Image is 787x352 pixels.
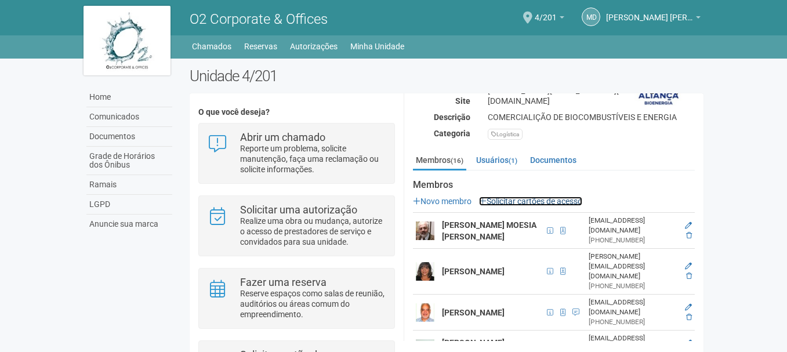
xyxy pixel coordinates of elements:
div: Logística [488,129,523,140]
strong: Fazer uma reserva [240,276,327,288]
p: Reserve espaços como salas de reunião, auditórios ou áreas comum do empreendimento. [240,288,386,320]
a: 4/201 [535,14,564,24]
a: Excluir membro [686,231,692,239]
img: logo.jpg [84,6,171,75]
img: user.png [416,262,434,281]
a: Membros(16) [413,151,466,170]
div: [PHONE_NUMBER] [589,317,677,327]
img: user.png [416,303,434,322]
a: Novo membro [413,197,472,206]
a: Reservas [244,38,277,55]
a: Solicitar uma autorização Realize uma obra ou mudança, autorize o acesso de prestadores de serviç... [208,205,386,247]
div: COMERCIALIÇÃO DE BIOCOMBUSTÍVEIS E ENERGIA [479,112,703,122]
small: (16) [451,157,463,165]
div: [DOMAIN_NAME] [479,96,703,106]
p: Realize uma obra ou mudança, autorize o acesso de prestadores de serviço e convidados para sua un... [240,216,386,247]
a: Documentos [86,127,172,147]
div: [PERSON_NAME][EMAIL_ADDRESS][DOMAIN_NAME] [589,252,677,281]
a: Editar membro [685,262,692,270]
a: Editar membro [685,303,692,311]
strong: Site [455,96,470,106]
a: Chamados [192,38,231,55]
div: [PHONE_NUMBER] [589,235,677,245]
a: Usuários(1) [473,151,520,169]
a: Documentos [527,151,579,169]
div: [EMAIL_ADDRESS][DOMAIN_NAME] [589,216,677,235]
strong: Membros [413,180,695,190]
span: O2 Corporate & Offices [190,11,328,27]
p: Reporte um problema, solicite manutenção, faça uma reclamação ou solicite informações. [240,143,386,175]
img: user.png [416,222,434,240]
strong: Solicitar uma autorização [240,204,357,216]
h2: Unidade 4/201 [190,67,704,85]
strong: Categoria [434,129,470,138]
a: Md [582,8,600,26]
a: Editar membro [685,339,692,347]
span: Marcelo de Andrade Ferreira [606,2,693,22]
a: Anuncie sua marca [86,215,172,234]
a: Autorizações [290,38,338,55]
a: Fazer uma reserva Reserve espaços como salas de reunião, auditórios ou áreas comum do empreendime... [208,277,386,320]
a: Editar membro [685,222,692,230]
strong: Descrição [434,113,470,122]
a: Excluir membro [686,272,692,280]
small: (1) [509,157,517,165]
a: Home [86,88,172,107]
a: Solicitar cartões de acesso [479,197,582,206]
a: [PERSON_NAME] [PERSON_NAME] [606,14,701,24]
a: Abrir um chamado Reporte um problema, solicite manutenção, faça uma reclamação ou solicite inform... [208,132,386,175]
h4: O que você deseja? [198,108,395,117]
div: [EMAIL_ADDRESS][DOMAIN_NAME] [589,297,677,317]
span: 4/201 [535,2,557,22]
a: Ramais [86,175,172,195]
a: Grade de Horários dos Ônibus [86,147,172,175]
strong: [PERSON_NAME] [442,308,505,317]
a: Minha Unidade [350,38,404,55]
strong: [PERSON_NAME] MOESIA [PERSON_NAME] [442,220,536,241]
div: [PHONE_NUMBER] [589,281,677,291]
strong: [PERSON_NAME] [442,267,505,276]
a: Comunicados [86,107,172,127]
strong: Abrir um chamado [240,131,325,143]
a: LGPD [86,195,172,215]
a: Excluir membro [686,313,692,321]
